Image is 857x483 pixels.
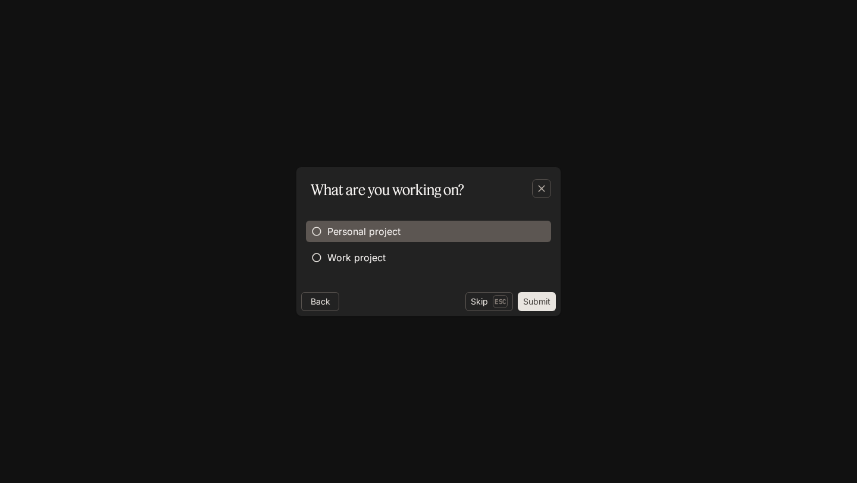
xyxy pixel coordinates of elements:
[493,295,508,308] p: Esc
[327,250,386,265] span: Work project
[465,292,513,311] button: SkipEsc
[311,179,464,200] p: What are you working on?
[518,292,556,311] button: Submit
[327,224,401,239] span: Personal project
[301,292,339,311] button: Back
